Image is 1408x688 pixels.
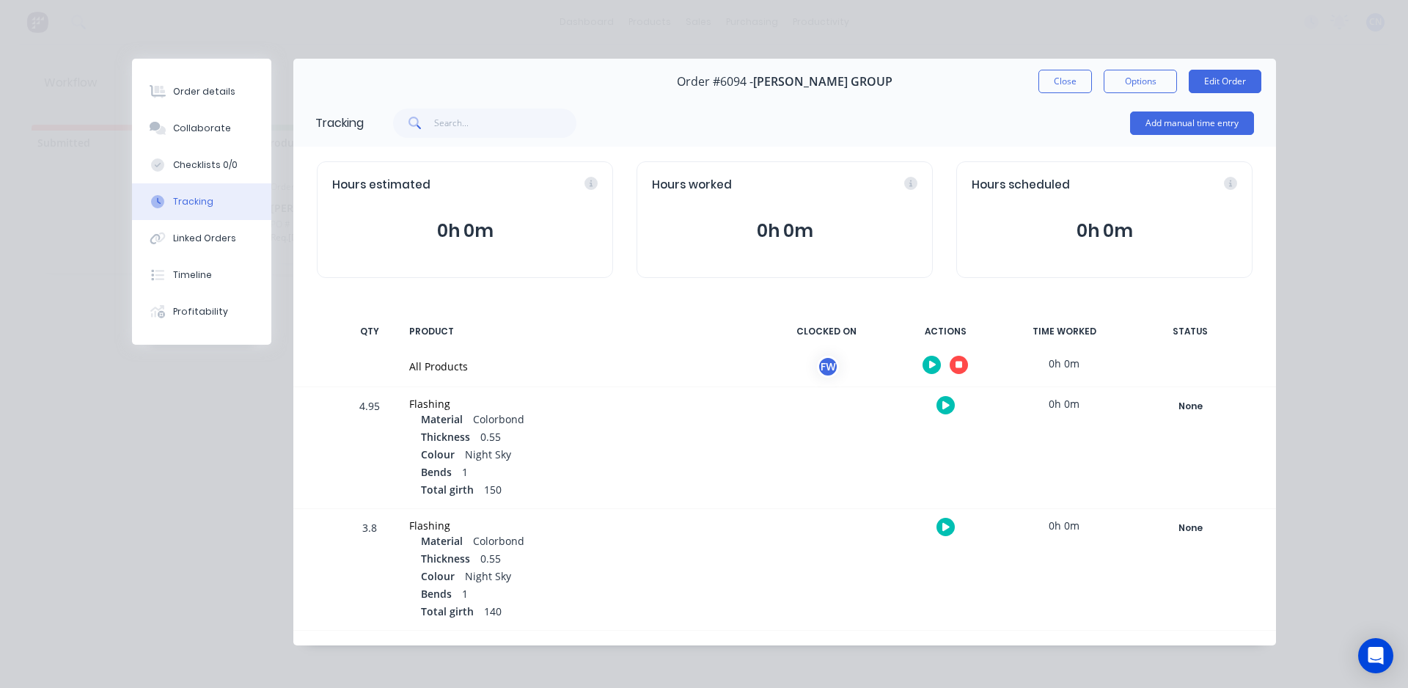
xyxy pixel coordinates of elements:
[173,232,236,245] div: Linked Orders
[421,568,455,584] span: Colour
[132,73,271,110] button: Order details
[132,293,271,330] button: Profitability
[173,195,213,208] div: Tracking
[400,316,763,347] div: PRODUCT
[132,220,271,257] button: Linked Orders
[132,147,271,183] button: Checklists 0/0
[817,356,839,378] div: FW
[173,158,238,172] div: Checklists 0/0
[173,122,231,135] div: Collaborate
[1137,396,1244,417] button: None
[421,464,452,480] span: Bends
[332,217,598,245] button: 0h 0m
[421,447,455,462] span: Colour
[348,389,392,508] div: 4.95
[421,482,754,499] div: 150
[1137,518,1244,538] button: None
[1128,316,1253,347] div: STATUS
[1009,347,1119,380] div: 0h 0m
[173,85,235,98] div: Order details
[890,316,1000,347] div: ACTIONS
[421,604,474,619] span: Total girth
[1038,70,1092,93] button: Close
[421,411,754,429] div: Colorbond
[1137,519,1243,538] div: None
[677,75,753,89] span: Order #6094 -
[421,533,463,549] span: Material
[1009,316,1119,347] div: TIME WORKED
[421,568,754,586] div: Night Sky
[409,396,754,411] div: Flashing
[1009,509,1119,542] div: 0h 0m
[421,533,754,551] div: Colorbond
[421,586,452,601] span: Bends
[409,518,754,533] div: Flashing
[421,604,754,621] div: 140
[132,110,271,147] button: Collaborate
[972,217,1237,245] button: 0h 0m
[132,183,271,220] button: Tracking
[1189,70,1261,93] button: Edit Order
[421,551,470,566] span: Thickness
[332,177,430,194] span: Hours estimated
[409,359,754,374] div: All Products
[315,114,364,132] div: Tracking
[1358,638,1393,673] div: Open Intercom Messenger
[173,268,212,282] div: Timeline
[421,464,754,482] div: 1
[652,217,917,245] button: 0h 0m
[434,109,577,138] input: Search...
[348,316,392,347] div: QTY
[132,257,271,293] button: Timeline
[421,447,754,464] div: Night Sky
[1130,111,1254,135] button: Add manual time entry
[421,482,474,497] span: Total girth
[1104,70,1177,93] button: Options
[348,511,392,630] div: 3.8
[1009,387,1119,420] div: 0h 0m
[421,429,754,447] div: 0.55
[421,551,754,568] div: 0.55
[652,177,732,194] span: Hours worked
[421,411,463,427] span: Material
[421,429,470,444] span: Thickness
[421,586,754,604] div: 1
[771,316,881,347] div: CLOCKED ON
[972,177,1070,194] span: Hours scheduled
[173,305,228,318] div: Profitability
[1137,397,1243,416] div: None
[753,75,892,89] span: [PERSON_NAME] GROUP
